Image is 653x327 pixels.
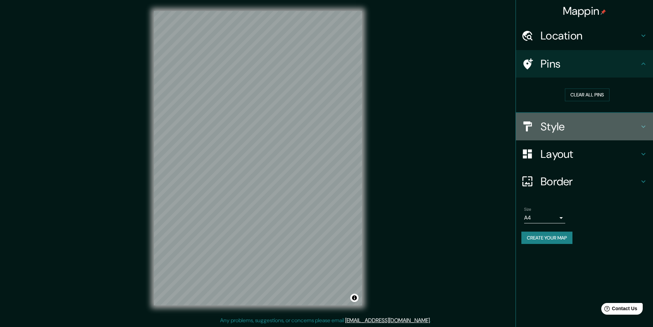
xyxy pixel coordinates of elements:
[431,316,432,325] div: .
[541,147,639,161] h4: Layout
[516,113,653,140] div: Style
[541,29,639,43] h4: Location
[516,50,653,78] div: Pins
[592,300,645,319] iframe: Help widget launcher
[154,11,362,305] canvas: Map
[345,317,430,324] a: [EMAIL_ADDRESS][DOMAIN_NAME]
[541,175,639,188] h4: Border
[220,316,431,325] p: Any problems, suggestions, or concerns please email .
[516,140,653,168] div: Layout
[516,168,653,195] div: Border
[541,120,639,133] h4: Style
[350,294,359,302] button: Toggle attribution
[601,9,606,15] img: pin-icon.png
[524,206,531,212] label: Size
[516,22,653,49] div: Location
[521,232,572,244] button: Create your map
[432,316,433,325] div: .
[565,89,609,101] button: Clear all pins
[541,57,639,71] h4: Pins
[563,4,606,18] h4: Mappin
[524,212,565,223] div: A4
